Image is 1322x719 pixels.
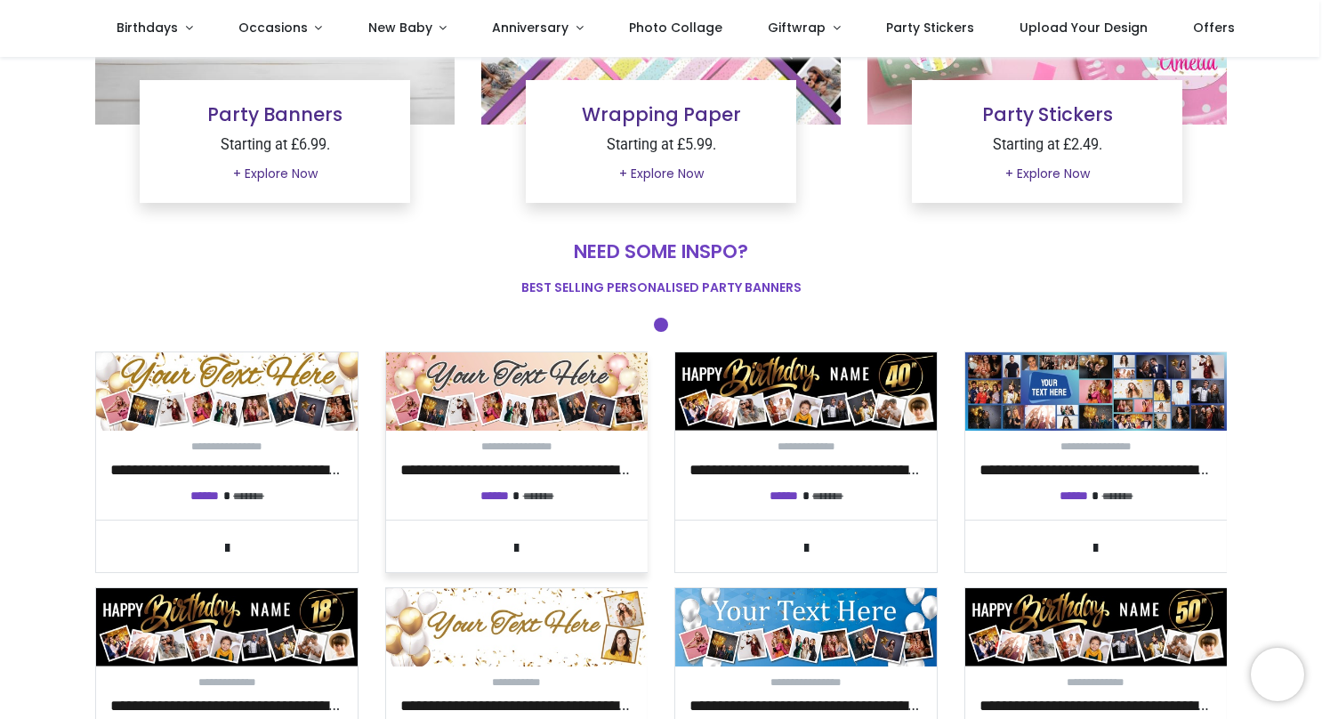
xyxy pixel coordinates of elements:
[582,101,741,127] a: Wrapping Paper
[117,19,178,36] span: Birthdays
[521,279,802,296] font: best selling personalised party banners
[1193,19,1235,36] span: Offers
[540,135,782,156] p: Starting at £5.99.
[982,101,1113,127] a: Party Stickers
[238,19,308,36] span: Occasions
[886,19,974,36] span: Party Stickers
[207,101,343,127] a: Party Banners
[629,19,722,36] span: Photo Collage
[1251,648,1304,701] iframe: Brevo live chat
[926,135,1168,156] p: Starting at £2.49.
[608,159,715,190] a: + Explore Now
[368,19,432,36] span: New Baby
[994,159,1101,190] a: + Explore Now
[492,19,568,36] span: Anniversary
[154,135,396,156] p: Starting at £6.99.
[768,19,826,36] span: Giftwrap
[95,238,1227,264] h4: Need some inspo?
[1020,19,1148,36] span: Upload Your Design
[222,159,329,190] a: + Explore Now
